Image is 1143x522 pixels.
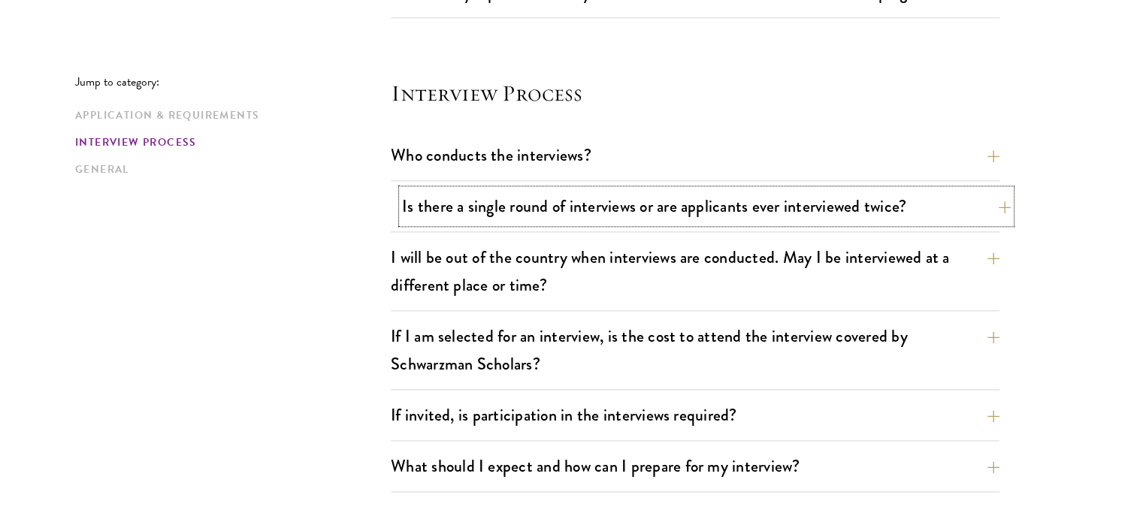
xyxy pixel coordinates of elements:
[391,319,999,381] button: If I am selected for an interview, is the cost to attend the interview covered by Schwarzman Scho...
[391,78,999,108] h4: Interview Process
[75,75,391,89] p: Jump to category:
[75,161,382,177] a: General
[75,134,382,150] a: Interview Process
[391,398,999,432] button: If invited, is participation in the interviews required?
[402,189,1011,223] button: Is there a single round of interviews or are applicants ever interviewed twice?
[391,240,999,302] button: I will be out of the country when interviews are conducted. May I be interviewed at a different p...
[391,138,999,172] button: Who conducts the interviews?
[391,449,999,483] button: What should I expect and how can I prepare for my interview?
[75,107,382,123] a: Application & Requirements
